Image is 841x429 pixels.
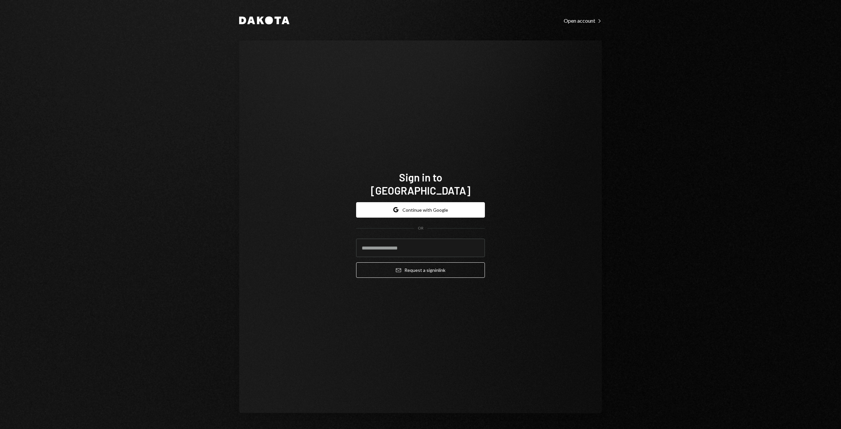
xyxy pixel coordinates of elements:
[356,202,485,218] button: Continue with Google
[356,171,485,197] h1: Sign in to [GEOGRAPHIC_DATA]
[564,17,602,24] a: Open account
[356,262,485,278] button: Request a signinlink
[418,226,423,231] div: OR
